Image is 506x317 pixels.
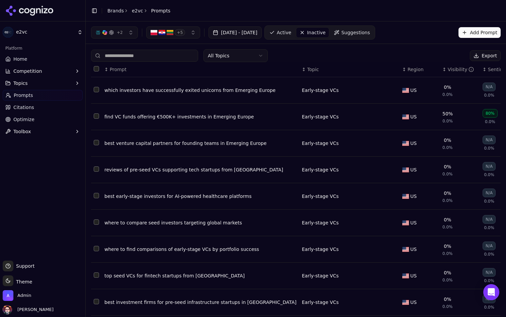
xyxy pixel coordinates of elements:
[15,307,54,313] span: [PERSON_NAME]
[3,43,83,54] div: Platform
[266,27,294,38] a: Active
[94,299,99,304] button: Select row 9
[104,193,297,200] div: best early-stage investors for AI-powered healthcare platforms
[442,251,453,256] span: 0.0%
[402,114,409,119] img: US flag
[484,199,494,204] span: 0.0%
[410,166,417,173] span: US
[442,118,453,124] span: 0.0%
[13,68,42,74] span: Competition
[402,300,409,305] img: US flag
[442,145,453,150] span: 0.0%
[484,172,494,177] span: 0.0%
[458,27,501,38] button: Add Prompt
[102,62,299,77] th: Prompt
[94,140,99,145] button: Select row 3
[485,119,495,124] span: 0.0%
[3,27,13,38] img: e2vc
[132,7,143,14] a: e2vc
[3,290,13,301] img: Admin
[3,126,83,137] button: Toolbox
[483,242,496,250] div: N/A
[302,113,397,120] div: Early-stage VCs
[302,66,397,73] div: ↕Topic
[410,87,417,94] span: US
[94,87,99,92] button: Select row 1
[13,80,28,87] span: Topics
[302,246,397,253] div: Early-stage VCs
[3,102,83,113] a: Citations
[442,277,453,283] span: 0.0%
[302,87,397,94] div: Early-stage VCs
[3,290,31,301] button: Open organization switcher
[104,140,297,147] div: best venture capital partners for founding teams in Emerging Europe
[402,88,409,93] img: US flag
[104,66,297,73] div: ↕Prompt
[3,78,83,89] button: Topics
[151,29,157,36] img: PL
[470,50,501,61] button: Export
[402,220,409,225] img: US flag
[448,66,474,73] div: Visibility
[302,193,397,200] div: Early-stage VCs
[442,66,477,73] div: ↕Visibility
[444,190,451,197] div: 0%
[302,219,397,226] div: Early-stage VCs
[400,62,440,77] th: Region
[444,163,451,170] div: 0%
[444,216,451,223] div: 0%
[13,263,34,269] span: Support
[483,189,496,197] div: N/A
[302,299,397,306] div: Early-stage VCs
[13,56,27,62] span: Home
[296,27,329,38] a: Inactive
[94,272,99,278] button: Select row 8
[16,29,75,35] span: e2vc
[440,62,480,77] th: brandMentionRate
[483,162,496,171] div: N/A
[17,293,31,299] span: Admin
[410,246,417,253] span: US
[483,268,496,277] div: N/A
[402,141,409,146] img: US flag
[299,62,400,77] th: Topic
[159,29,165,36] img: HR
[484,146,494,151] span: 0.0%
[104,299,297,306] div: best investment firms for pre-seed infrastructure startups in [GEOGRAPHIC_DATA]
[104,113,297,120] div: find VC funds offering €500K+ investments in Emerging Europe
[13,116,34,123] span: Optimize
[110,66,126,73] span: Prompt
[302,140,397,147] div: Early-stage VCs
[341,29,370,36] span: Suggestions
[13,128,31,135] span: Toolbox
[483,215,496,224] div: N/A
[483,83,496,91] div: N/A
[104,246,297,253] div: where to find comparisons of early-stage VCs by portfolio success
[302,166,397,173] div: Early-stage VCs
[307,29,326,36] span: Inactive
[94,219,99,225] button: Select row 6
[442,198,453,203] span: 0.0%
[483,136,496,144] div: N/A
[13,104,34,111] span: Citations
[410,219,417,226] span: US
[483,295,496,303] div: N/A
[410,140,417,147] span: US
[3,66,83,76] button: Competition
[484,93,494,98] span: 0.0%
[483,284,499,300] div: Open Intercom Messenger
[484,252,494,257] span: 0.0%
[484,278,494,283] span: 0.0%
[402,194,409,199] img: US flag
[104,87,297,94] div: which investors have successfully exited unicorns from Emerging Europe
[94,166,99,172] button: Select row 4
[208,27,262,39] button: [DATE] - [DATE]
[104,219,297,226] div: where to compare seed investors targeting global markets
[3,114,83,125] a: Optimize
[402,167,409,172] img: US flag
[410,299,417,306] span: US
[410,272,417,279] span: US
[402,247,409,252] img: US flag
[14,92,33,99] span: Prompts
[94,113,99,119] button: Select row 2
